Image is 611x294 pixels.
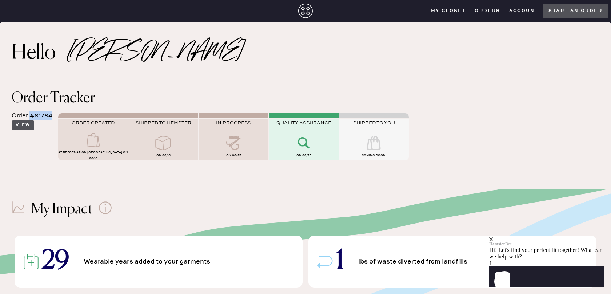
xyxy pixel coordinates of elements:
span: ORDER CREATED [72,120,115,126]
span: on 08/25 [296,154,311,157]
span: AT Reformation [GEOGRAPHIC_DATA] on 08/19 [58,151,128,160]
span: on 08/19 [156,154,171,157]
button: Account [505,5,543,16]
span: COMING SOON! [362,154,386,157]
h2: Hello [12,45,69,62]
span: lbs of waste diverted from landfills [358,258,470,265]
span: 29 [42,249,69,274]
button: Orders [470,5,504,16]
button: View [12,120,34,130]
span: SHIPPED TO HEMSTER [136,120,191,126]
span: 1 [336,249,344,274]
span: SHIPPED TO YOU [353,120,395,126]
h2: [PERSON_NAME] [69,49,245,58]
button: My Closet [427,5,471,16]
span: Wearable years added to your garments [84,258,213,265]
span: QUALITY ASSURANCE [276,120,331,126]
span: IN PROGRESS [216,120,251,126]
iframe: Front Chat [489,193,609,293]
h1: My Impact [31,201,93,218]
span: on 08/25 [226,154,241,157]
span: Order Tracker [12,91,95,106]
button: Start an order [543,4,608,18]
div: Order #81784 [12,111,52,120]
